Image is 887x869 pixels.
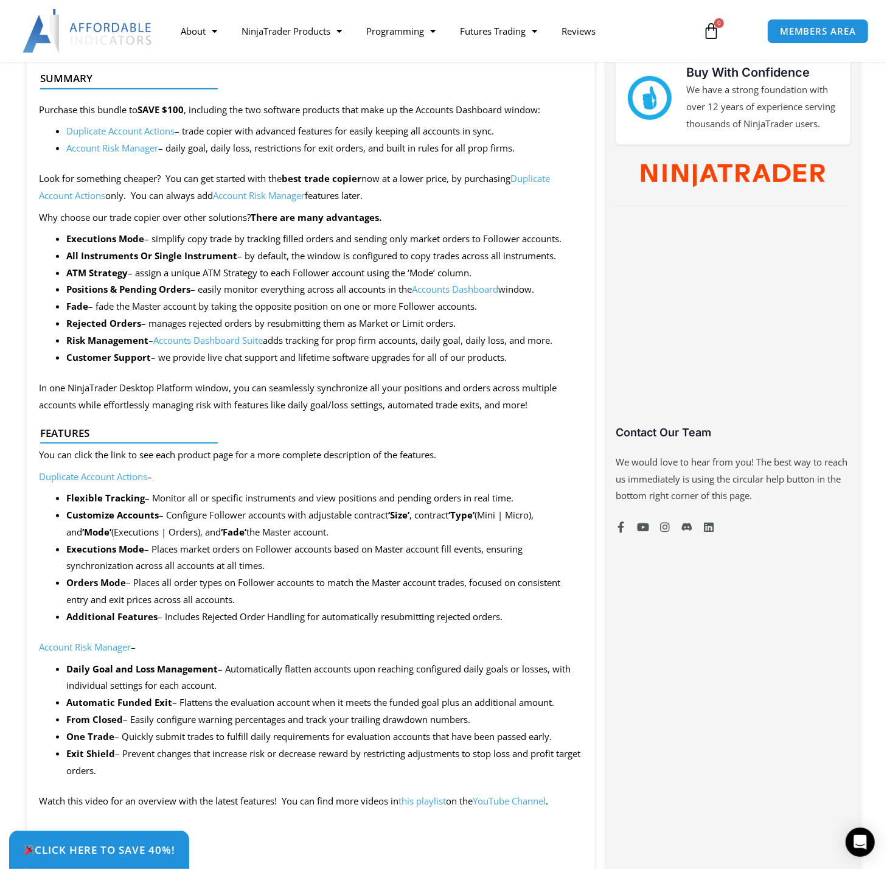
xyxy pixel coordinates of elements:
strong: All Instruments Or Single Instrument [66,250,237,262]
strong: ‘F [221,526,228,538]
strong: Executions Mode [66,543,144,555]
li: – Easily configure warning percentages and track your trailing drawdown numbers. [66,711,582,728]
p: Watch this video for an overview with the latest features! You can find more videos in on the . [39,793,582,810]
li: – daily goal, daily loss, restrictions for exit orders, and built in rules for all prop firms. [66,140,582,157]
h4: Summary [40,72,571,85]
img: mark thumbs good 43913 | Affordable Indicators – NinjaTrader [628,76,672,120]
li: – Quickly submit trades to fulfill daily requirements for evaluation accounts that have been pass... [66,728,582,745]
strong: From Closed [66,713,123,725]
a: Accounts Dashboard Suite [153,334,263,346]
p: We would love to hear from you! The best way to reach us immediately is using the circular help b... [616,454,850,505]
strong: Flexible Tracking [66,492,145,504]
p: We have a strong foundation with over 12 years of experience serving thousands of NinjaTrader users. [686,82,838,133]
strong: Additional Features [66,610,158,623]
li: – trade copier with advanced features for easily keeping all accounts in sync. [66,123,582,140]
a: Account Risk Manager [66,142,158,154]
li: – manages rejected orders by resubmitting them as Market or Limit orders. [66,315,582,332]
span: Click Here to save 40%! [23,845,175,855]
h3: Contact Our Team [616,425,850,439]
strong: There are many advantages. [251,211,381,223]
p: – [39,639,582,656]
strong: ype’ [456,509,475,521]
p: – [39,469,582,486]
strong: ‘T [448,509,456,521]
li: – we provide live chat support and lifetime software upgrades for all of our products. [66,349,582,366]
a: About [169,17,229,45]
h4: Features [40,427,571,439]
li: – Automatically flatten accounts upon reaching configured daily goals or losses, with individual ... [66,661,582,695]
a: Accounts Dashboard [412,283,498,295]
strong: Fade [66,300,88,312]
a: 0 [684,13,738,49]
a: Programming [354,17,448,45]
a: YouTube Channel [473,795,546,807]
strong: Customer Support [66,351,151,363]
a: MEMBERS AREA [767,19,869,44]
strong: best trade copier [282,172,361,184]
li: – Configure Follower accounts with adjustable contract , contract (Mini | Micro), and (Executions... [66,507,582,541]
strong: One Trade [66,730,114,742]
li: – assign a unique ATM Strategy to each Follower account using the ‘Mode’ column. [66,265,582,282]
p: Why choose our trade copier over other solutions? [39,209,582,226]
li: – simplify copy trade by tracking filled orders and sending only market orders to Follower accounts. [66,231,582,248]
a: Account Risk Manager [213,189,305,201]
li: – fade the Master account by taking the opposite position on one or more Follower accounts. [66,298,582,315]
span: MEMBERS AREA [780,27,856,36]
li: – Places all order types on Follower accounts to match the Master account trades, focused on cons... [66,574,582,609]
strong: Exit Shield [66,747,115,759]
b: Risk Management [66,334,148,346]
li: – Prevent changes that increase risk or decrease reward by restricting adjustments to stop loss a... [66,745,582,780]
strong: ‘M [82,526,92,538]
li: – Flattens the evaluation account when it meets the funded goal plus an additional amount. [66,694,582,711]
iframe: Customer reviews powered by Trustpilot [616,222,850,434]
a: Duplicate Account Actions [39,470,147,483]
strong: Executions Mode [66,232,144,245]
strong: SAVE $100 [137,103,184,116]
li: – easily monitor everything across all accounts in the window. [66,281,582,298]
strong: Positions & Pending Orders [66,283,190,295]
strong: ade’ [228,526,246,538]
strong: ‘Size’ [388,509,409,521]
b: Rejected Orders [66,317,141,329]
a: Futures Trading [448,17,549,45]
img: LogoAI | Affordable Indicators – NinjaTrader [23,9,153,53]
p: In one NinjaTrader Desktop Platform window, you can seamlessly synchronize all your positions and... [39,380,582,414]
p: Purchase this bundle to , including the two software products that make up the Accounts Dashboard... [39,102,582,119]
li: – Places market orders on Follower accounts based on Master account fill events, ensuring synchro... [66,541,582,575]
img: NinjaTrader Wordmark color RGB | Affordable Indicators – NinjaTrader [641,164,824,187]
nav: Menu [169,17,692,45]
strong: Customize Accounts [66,509,159,521]
a: Account Risk Manager [39,641,131,653]
strong: ode’ [92,526,111,538]
a: NinjaTrader Products [229,17,354,45]
a: 🎉Click Here to save 40%! [9,831,189,869]
a: Duplicate Account Actions [66,125,175,137]
a: Reviews [549,17,608,45]
div: Open Intercom Messenger [846,828,875,857]
img: 🎉 [24,845,34,855]
li: – adds tracking for prop firm accounts, daily goal, daily loss, and more. [66,332,582,349]
strong: Orders Mode [66,576,126,588]
b: ATM Strategy [66,267,128,279]
strong: Automatic Funded Exit [66,696,172,708]
li: – Includes Rejected Order Handling for automatically resubmitting rejected orders. [66,609,582,626]
h3: Buy With Confidence [686,63,838,82]
p: Look for something cheaper? You can get started with the now at a lower price, by purchasing only... [39,170,582,204]
li: – Monitor all or specific instruments and view positions and pending orders in real time. [66,490,582,507]
li: – by default, the window is configured to copy trades across all instruments. [66,248,582,265]
span: 0 [714,18,724,28]
a: this playlist [398,795,446,807]
strong: Daily Goal and Loss Management [66,663,218,675]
